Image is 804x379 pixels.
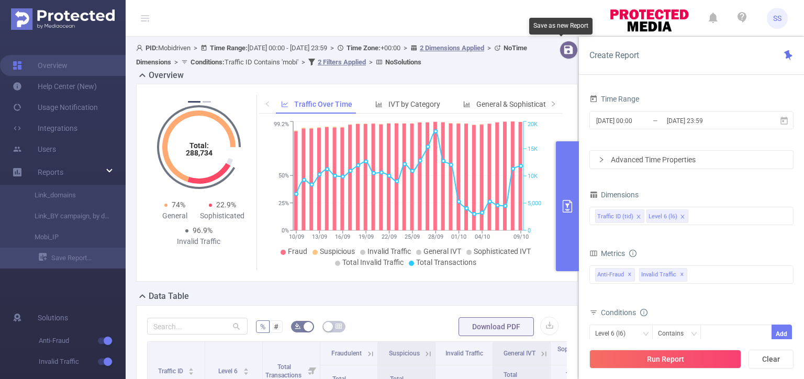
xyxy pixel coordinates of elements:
span: Time Range [589,95,639,103]
div: Level 6 (l6) [595,325,633,342]
span: Invalid Traffic [445,350,483,357]
tspan: 5,000 [528,200,541,207]
span: Invalid Traffic [39,351,126,372]
div: Invalid Traffic [175,236,222,247]
button: Add [772,325,792,343]
i: icon: info-circle [640,309,647,316]
i: icon: down [643,331,649,338]
div: Traffic ID (tid) [597,210,633,224]
tspan: 0% [282,227,289,234]
b: PID: [146,44,158,52]
tspan: 09/10 [513,233,528,240]
tspan: 50% [278,172,289,179]
b: Time Zone: [347,44,381,52]
span: SS [773,8,781,29]
tspan: 25% [278,200,289,207]
div: icon: rightAdvanced Time Properties [590,151,793,169]
li: Traffic ID (tid) [595,209,644,223]
span: Invalid Traffic [367,247,411,255]
h2: Data Table [149,290,189,303]
span: ✕ [680,269,684,281]
a: Usage Notification [13,97,98,118]
div: Level 6 (l6) [649,210,677,224]
span: General & Sophisticated IVT by Category [476,100,607,108]
a: Link_BY campaign, by domain [21,206,113,227]
b: No Solutions [385,58,421,66]
tspan: 99.2% [274,121,289,128]
span: > [298,58,308,66]
i: icon: close [636,214,641,220]
i: icon: bar-chart [375,101,383,108]
div: Sort [243,366,249,373]
span: Conditions [601,308,647,317]
span: 74% [172,200,185,209]
span: % [260,322,265,331]
span: Anti-Fraud [39,330,126,351]
span: Anti-Fraud [595,268,635,282]
i: icon: line-chart [281,101,288,108]
span: > [366,58,376,66]
button: Clear [749,350,794,369]
span: ✕ [628,269,632,281]
tspan: 0 [528,227,531,234]
span: 96.9% [193,226,213,235]
span: > [400,44,410,52]
span: Create Report [589,50,639,60]
tspan: 22/09 [382,233,397,240]
span: Fraudulent [331,350,362,357]
tspan: 10K [528,173,538,180]
tspan: 01/10 [451,233,466,240]
i: icon: bar-chart [463,101,471,108]
tspan: 288,734 [185,149,212,157]
div: General [151,210,199,221]
span: Traffic ID Contains 'mobi' [191,58,298,66]
input: Start date [595,114,680,128]
span: Mobidriven [DATE] 00:00 - [DATE] 23:59 +00:00 [136,44,527,66]
tspan: 20K [528,121,538,128]
span: > [327,44,337,52]
tspan: 28/09 [428,233,443,240]
a: Reports [38,162,63,183]
span: Solutions [38,307,68,328]
span: Total Invalid Traffic [342,258,404,266]
span: Level 6 [218,367,239,375]
i: icon: caret-down [188,371,194,374]
div: Contains [658,325,691,342]
i: icon: caret-up [188,366,194,370]
input: Search... [147,318,248,335]
span: Total Transactions [265,363,303,379]
span: Reports [38,168,63,176]
input: End date [666,114,751,128]
tspan: 04/10 [474,233,489,240]
span: IVT by Category [388,100,440,108]
button: Download PDF [459,317,534,336]
div: Sophisticated [199,210,247,221]
a: Save Report... [39,248,126,269]
tspan: 16/09 [335,233,350,240]
img: Protected Media [11,8,115,30]
i: icon: right [598,157,605,163]
i: icon: caret-up [243,366,249,370]
span: > [191,44,200,52]
a: Users [13,139,56,160]
u: 2 Filters Applied [318,58,366,66]
i: icon: user [136,44,146,51]
button: 1 [188,101,200,103]
i: icon: close [680,214,685,220]
a: Integrations [13,118,77,139]
i: icon: table [336,323,342,329]
span: Sophisticated IVT [557,345,596,361]
span: Traffic Over Time [294,100,352,108]
i: icon: caret-down [243,371,249,374]
span: Traffic ID [158,367,185,375]
u: 2 Dimensions Applied [420,44,484,52]
span: Invalid Traffic [639,268,687,282]
div: Sort [188,366,194,373]
span: # [274,322,278,331]
i: icon: right [550,101,556,107]
h2: Overview [149,69,184,82]
button: Run Report [589,350,741,369]
tspan: 19/09 [358,233,373,240]
tspan: 25/09 [405,233,420,240]
span: General IVT [423,247,461,255]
